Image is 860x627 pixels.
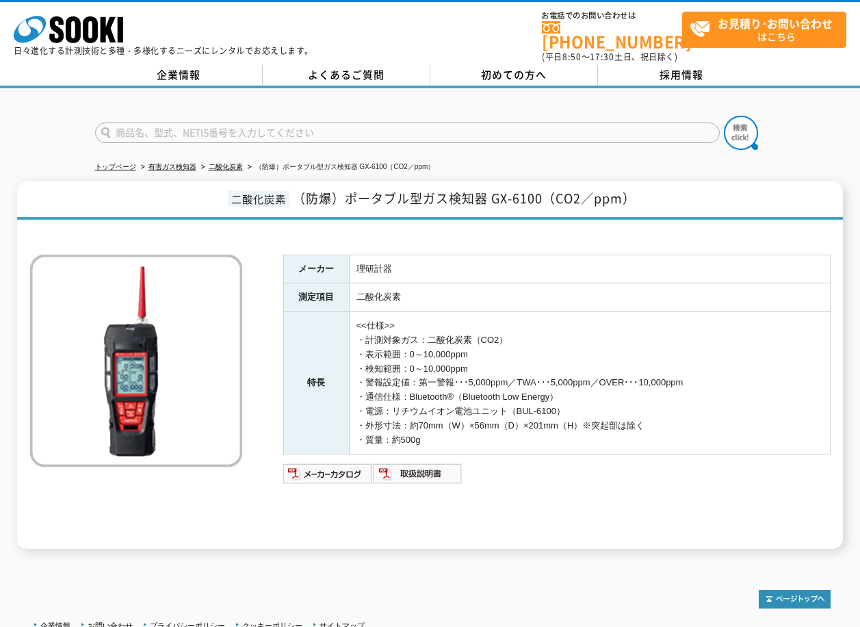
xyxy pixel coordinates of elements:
a: [PHONE_NUMBER] [542,21,682,49]
span: 8:50 [562,51,582,63]
a: 採用情報 [598,65,766,86]
img: メーカーカタログ [283,463,373,485]
a: トップページ [95,163,136,170]
a: よくあるご質問 [263,65,430,86]
img: トップページへ [759,590,831,609]
span: はこちら [690,12,846,47]
a: 初めての方へ [430,65,598,86]
a: 有害ガス検知器 [148,163,196,170]
a: お見積り･お問い合わせはこちら [682,12,846,48]
th: 測定項目 [283,283,349,312]
img: （防爆）ポータブル型ガス検知器 GX-6100（CO2／ppm） [30,255,242,467]
strong: お見積り･お問い合わせ [718,15,833,31]
td: 二酸化炭素 [349,283,830,312]
span: 初めての方へ [481,67,547,82]
td: 理研計器 [349,255,830,283]
span: （防爆）ポータブル型ガス検知器 GX-6100（CO2／ppm） [293,189,636,207]
th: 特長 [283,312,349,455]
span: 17:30 [590,51,614,63]
p: 日々進化する計測技術と多種・多様化するニーズにレンタルでお応えします。 [14,47,313,55]
td: <<仕様>> ・計測対象ガス：二酸化炭素（CO2） ・表示範囲：0～10,000ppm ・検知範囲：0～10,000ppm ・警報設定値：第一警報･･･5,000ppm／TWA･･･5,000p... [349,312,830,455]
li: （防爆）ポータブル型ガス検知器 GX-6100（CO2／ppm） [245,160,435,175]
span: お電話でのお問い合わせは [542,12,682,20]
input: 商品名、型式、NETIS番号を入力してください [95,123,720,143]
a: 企業情報 [95,65,263,86]
a: 二酸化炭素 [209,163,243,170]
img: btn_search.png [724,116,758,150]
span: (平日 ～ 土日、祝日除く) [542,51,677,63]
a: メーカーカタログ [283,472,373,483]
img: 取扱説明書 [373,463,462,485]
span: 二酸化炭素 [228,191,289,207]
th: メーカー [283,255,349,283]
a: 取扱説明書 [373,472,462,483]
